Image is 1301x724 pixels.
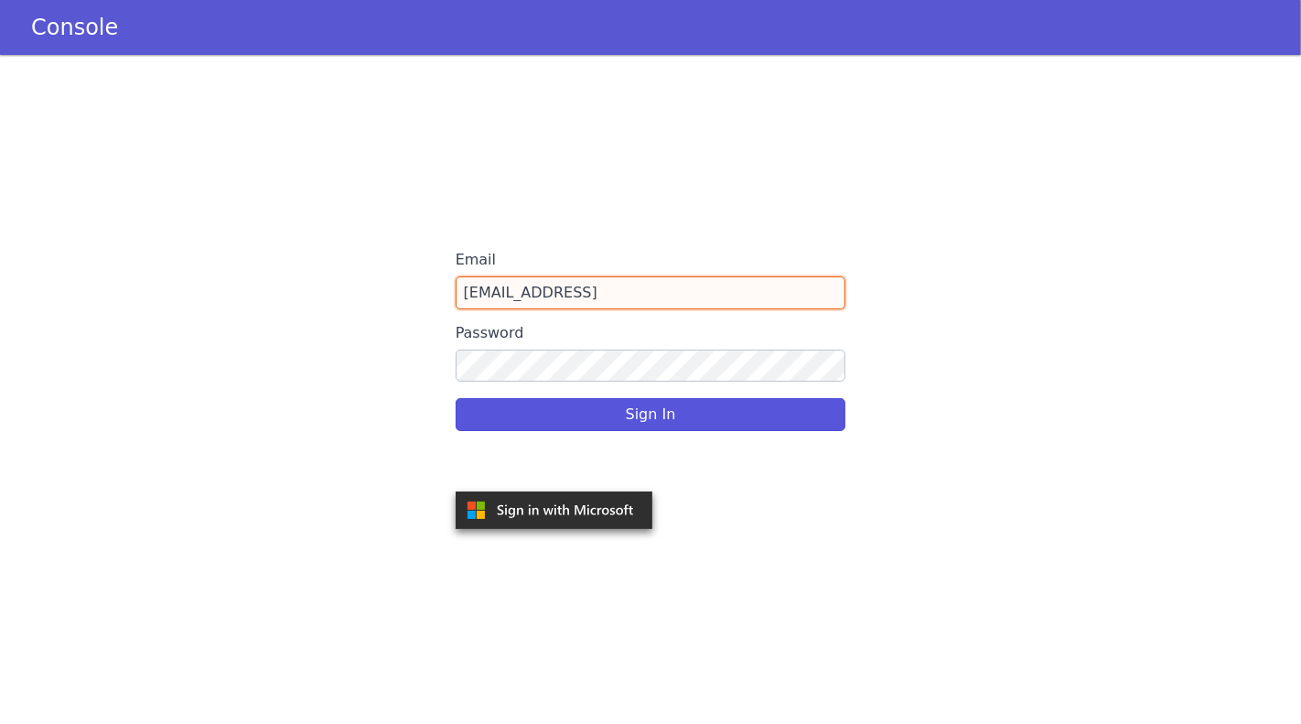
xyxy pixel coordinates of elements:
[446,446,666,486] iframe: Sign in with Google Button
[456,317,846,350] label: Password
[9,15,140,40] a: Console
[456,243,846,276] label: Email
[456,492,652,529] img: azure.svg
[456,276,846,309] input: Email
[456,398,846,431] button: Sign In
